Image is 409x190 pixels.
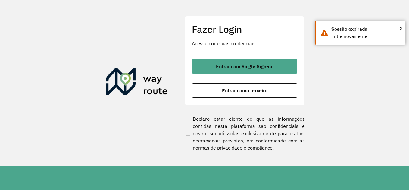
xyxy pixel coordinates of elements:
[184,115,305,151] label: Declaro estar ciente de que as informações contidas nesta plataforma são confidenciais e devem se...
[192,59,297,74] button: button
[192,40,297,47] p: Acesse com suas credenciais
[106,68,168,97] img: Roteirizador AmbevTech
[331,33,401,40] div: Entre novamente
[400,24,403,33] button: Close
[192,83,297,98] button: button
[331,26,401,33] div: Sessão expirada
[192,24,297,35] h2: Fazer Login
[400,24,403,33] span: ×
[222,88,267,93] span: Entrar como terceiro
[216,64,273,69] span: Entrar com Single Sign-on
